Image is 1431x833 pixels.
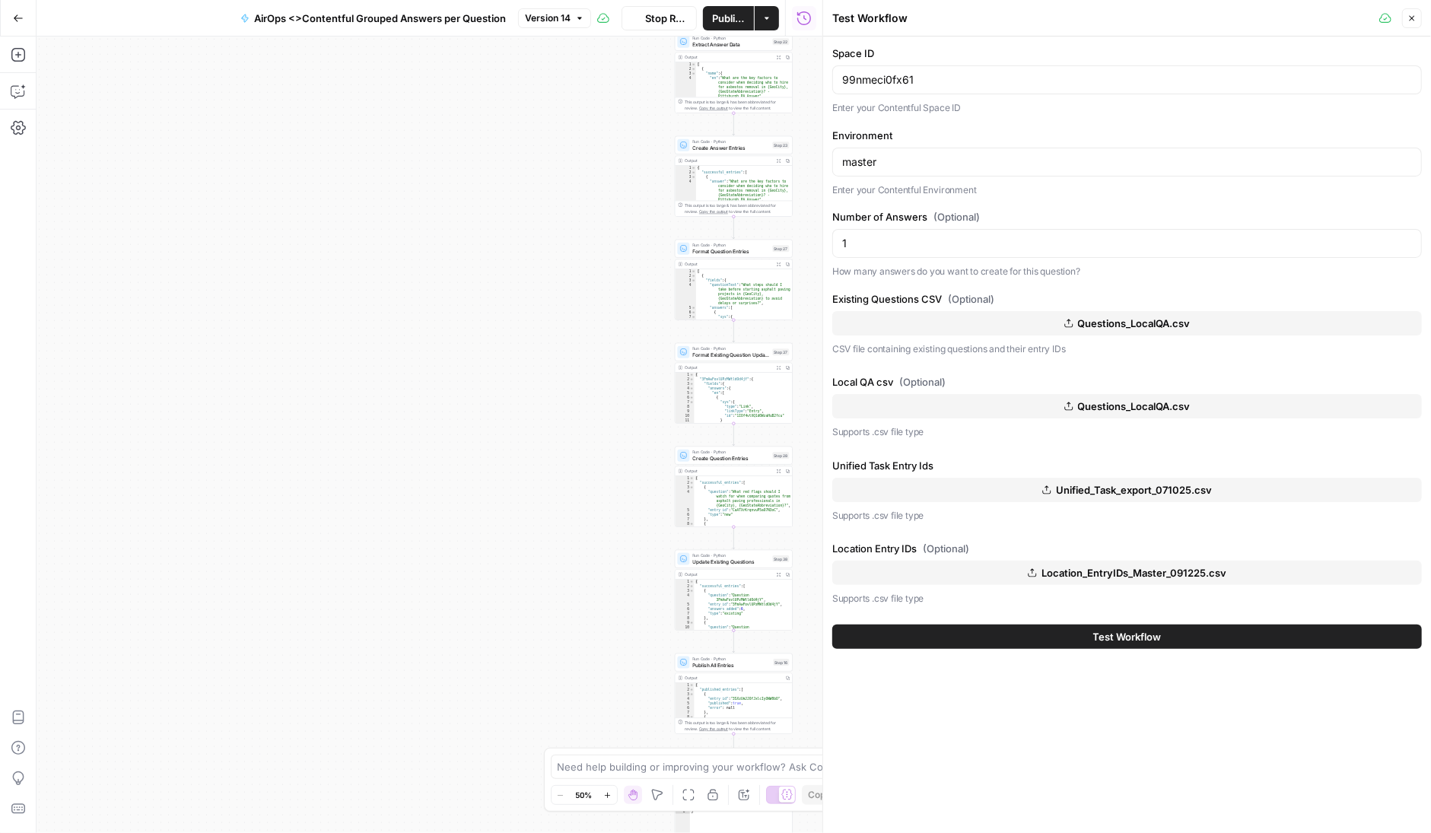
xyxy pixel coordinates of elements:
[690,589,695,593] span: Toggle code folding, rows 3 through 8
[676,612,695,616] div: 7
[676,72,697,76] div: 3
[733,320,735,342] g: Edge from step_27 to step_37
[693,242,770,248] span: Run Code · Python
[675,447,793,527] div: Run Code · PythonCreate Question EntriesStep 28Output{ "successful_entries":[ { "question":"What ...
[676,391,695,396] div: 5
[692,274,696,278] span: Toggle code folding, rows 2 through 94
[773,245,790,252] div: Step 27
[676,706,695,711] div: 6
[676,584,695,589] div: 2
[832,541,1422,556] label: Location Entry IDs
[676,508,695,513] div: 5
[645,11,687,26] span: Stop Run
[676,377,695,382] div: 2
[676,513,695,517] div: 6
[699,209,728,214] span: Copy the output
[676,481,695,485] div: 2
[693,656,771,662] span: Run Code · Python
[675,653,793,734] div: Run Code · PythonPublish All EntriesStep 16Output{ "published_entries":[ { "entry_id":"3SXzUmJJOf...
[685,261,772,267] div: Output
[692,175,696,180] span: Toggle code folding, rows 3 through 10
[690,485,695,490] span: Toggle code folding, rows 3 through 7
[690,621,695,625] span: Toggle code folding, rows 9 through 14
[676,373,695,377] div: 1
[693,144,770,151] span: Create Answer Entries
[802,785,837,805] button: Copy
[676,320,697,324] div: 8
[842,72,1412,87] input: e.g., 99nmeci0fx61
[832,100,1422,116] p: Enter your Contentful Space ID
[676,593,695,602] div: 4
[676,607,695,612] div: 6
[832,46,1422,61] label: Space ID
[693,138,770,145] span: Run Code · Python
[692,72,696,76] span: Toggle code folding, rows 3 through 5
[518,8,591,28] button: Version 14
[693,40,770,48] span: Extract Answer Data
[1078,316,1191,331] span: Questions_LocalQA.csv
[676,400,695,405] div: 7
[933,209,980,224] span: (Optional)
[690,683,695,688] span: Toggle code folding, rows 1 through 829
[773,141,790,148] div: Step 23
[685,54,772,60] div: Output
[693,35,770,41] span: Run Code · Python
[832,342,1422,357] p: CSV file containing existing questions and their entry IDs
[832,591,1422,606] p: Supports .csv file type
[693,552,770,558] span: Run Code · Python
[685,720,790,732] div: This output is too large & has been abbreviated for review. to view the full content.
[692,62,696,67] span: Toggle code folding, rows 1 through 9962
[676,688,695,692] div: 2
[692,166,696,170] span: Toggle code folding, rows 1 through 1324
[676,522,695,526] div: 8
[948,291,994,307] span: (Optional)
[690,584,695,589] span: Toggle code folding, rows 2 through 93
[690,522,695,526] span: Toggle code folding, rows 8 through 12
[576,789,593,801] span: 50%
[676,315,697,320] div: 7
[690,391,695,396] span: Toggle code folding, rows 5 through 48
[733,113,735,135] g: Edge from step_22 to step_23
[693,449,770,455] span: Run Code · Python
[231,6,515,30] button: AirOps <>Contentful Grouped Answers per Question
[832,209,1422,224] label: Number of Answers
[675,136,793,217] div: Run Code · PythonCreate Answer EntriesStep 23Output{ "successful_entries":[ { "answer":"What are ...
[676,616,695,621] div: 8
[676,76,697,99] div: 4
[676,414,695,418] div: 10
[254,11,506,26] span: AirOps <>Contentful Grouped Answers per Question
[832,458,1422,473] label: Unified Task Entry Ids
[773,38,790,45] div: Step 22
[685,468,772,474] div: Output
[699,726,728,731] span: Copy the output
[773,555,790,562] div: Step 38
[692,170,696,175] span: Toggle code folding, rows 2 through 1323
[675,240,793,320] div: Run Code · PythonFormat Question EntriesStep 27Output[ { "fields":{ "questionText":"What steps sh...
[676,67,697,72] div: 2
[676,711,695,715] div: 7
[676,405,695,409] div: 8
[832,424,1422,440] p: Supports .csv file type
[676,62,697,67] div: 1
[685,571,772,577] div: Output
[1078,399,1191,414] span: Questions_LocalQA.csv
[676,526,695,545] div: 9
[693,247,770,255] span: Format Question Entries
[676,382,695,386] div: 3
[676,278,697,283] div: 3
[676,170,697,175] div: 2
[676,306,697,310] div: 5
[676,697,695,701] div: 4
[690,580,695,584] span: Toggle code folding, rows 1 through 114
[676,423,695,428] div: 12
[676,602,695,607] div: 5
[712,11,745,26] span: Publish
[774,659,790,666] div: Step 16
[692,310,696,315] span: Toggle code folding, rows 6 through 12
[685,157,772,164] div: Output
[703,6,754,30] button: Publish
[676,625,695,634] div: 10
[690,688,695,692] span: Toggle code folding, rows 2 through 828
[832,291,1422,307] label: Existing Questions CSV
[773,348,790,355] div: Step 37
